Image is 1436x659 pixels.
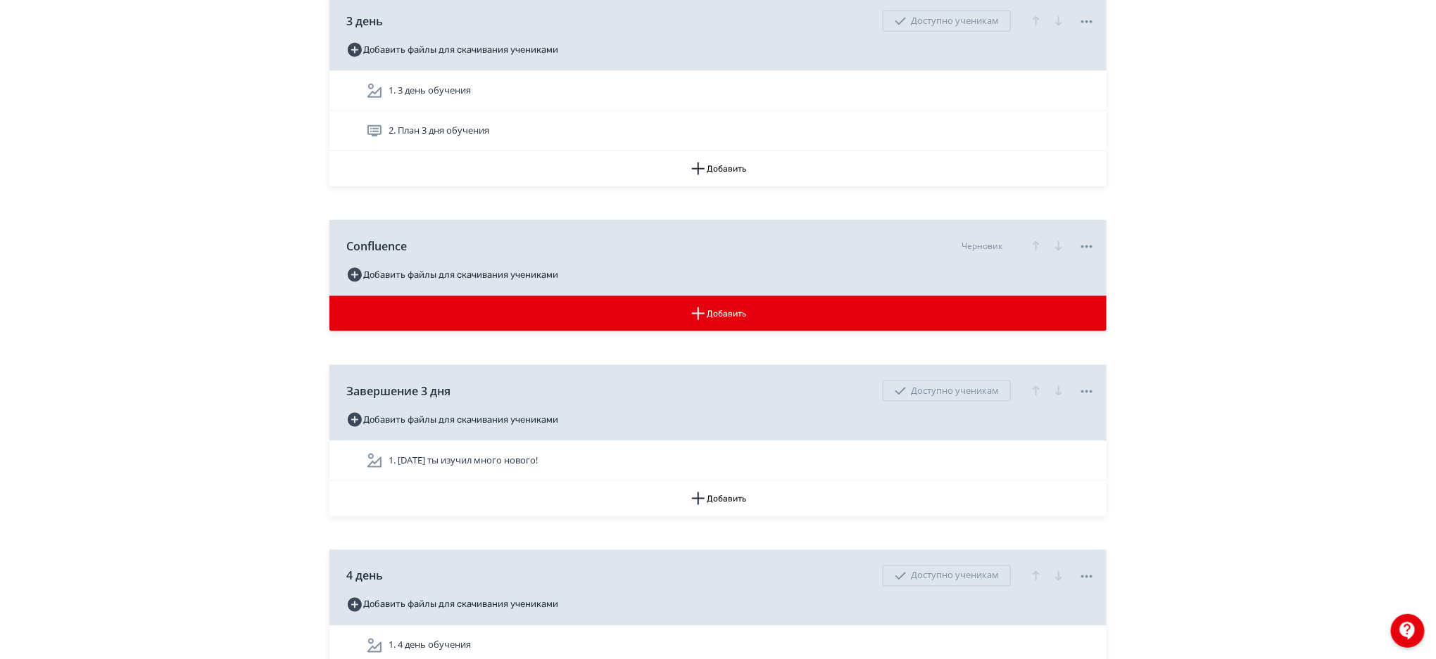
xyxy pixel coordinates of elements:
span: 2. План 3 дня обучения [389,124,489,138]
div: 1. [DATE] ты изучил много нового! [329,441,1107,481]
div: 2. План 3 дня обучения [329,111,1107,151]
button: Добавить [329,296,1107,331]
div: 1. 3 день обучения [329,71,1107,111]
span: Confluence [346,238,407,255]
div: Доступно ученикам [883,380,1011,402]
button: Добавить [329,151,1107,186]
button: Добавить файлы для скачивания учениками [346,594,558,616]
button: Добавить [329,481,1107,516]
div: Черновик [962,240,1002,252]
span: 1. Сегодня ты изучил много нового! [389,454,538,468]
button: Добавить файлы для скачивания учениками [346,39,558,61]
div: Доступно ученикам [883,565,1011,587]
span: Завершение 3 дня [346,383,451,399]
span: 1. 4 день обучения [389,639,471,653]
button: Добавить файлы для скачивания учениками [346,409,558,431]
div: Доступно ученикам [883,11,1011,32]
button: Добавить файлы для скачивания учениками [346,264,558,286]
span: 4 день [346,568,383,584]
span: 3 день [346,13,383,30]
span: 1. 3 день обучения [389,84,471,98]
